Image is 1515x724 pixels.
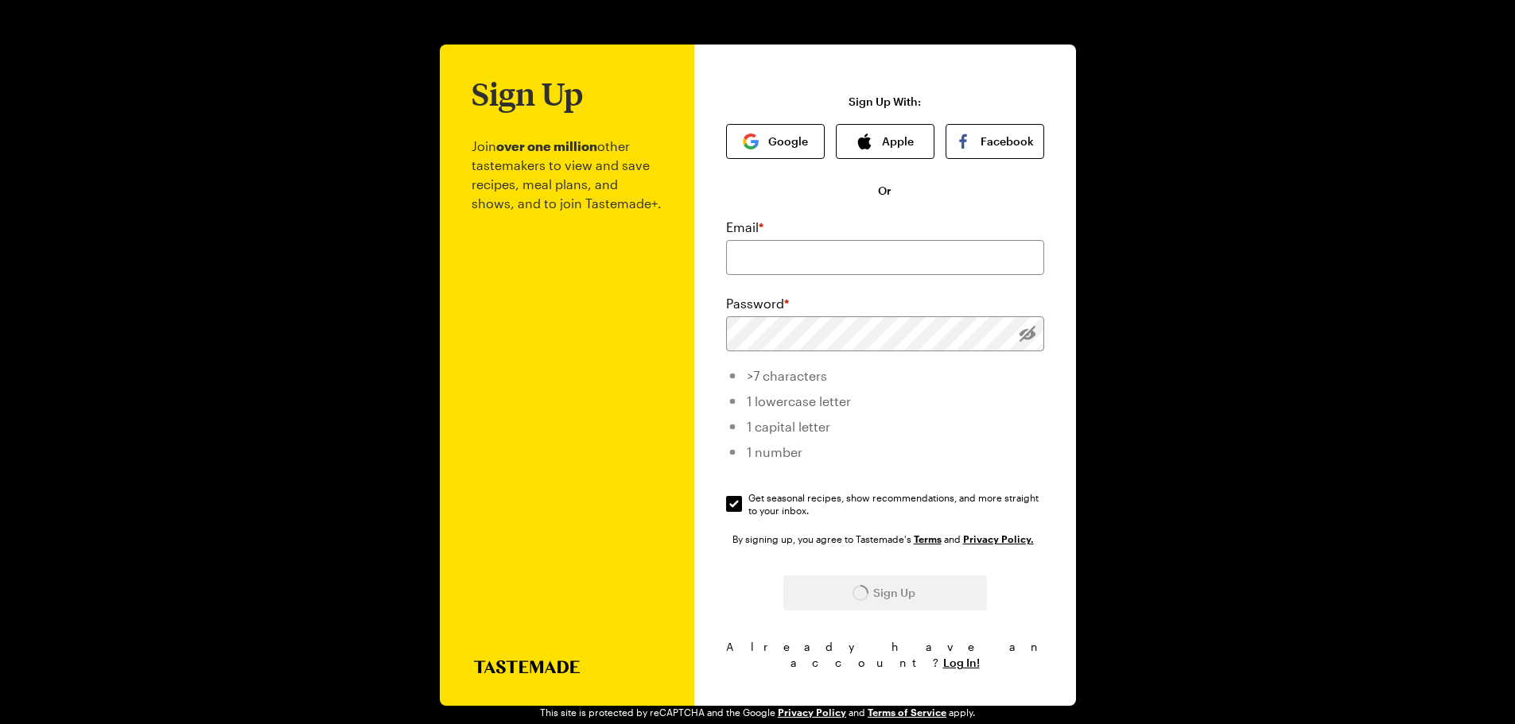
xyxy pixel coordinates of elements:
input: Get seasonal recipes, show recommendations, and more straight to your inbox. [726,496,742,512]
img: tastemade [702,26,813,40]
span: 1 lowercase letter [747,393,851,408]
a: Go to Tastemade Homepage [702,25,813,45]
button: Google [726,124,825,159]
button: Log In! [943,655,980,671]
label: Password [726,294,789,313]
button: Facebook [946,124,1044,159]
div: By signing up, you agree to Tastemade's and [732,531,1038,547]
div: This site is protected by reCAPTCHA and the Google and apply. [540,706,975,718]
h1: Sign Up [472,76,583,111]
label: Email [726,218,763,237]
span: Already have an account? [726,640,1043,669]
button: Apple [836,124,934,159]
a: Google Terms of Service [868,705,946,718]
a: Tastemade Privacy Policy [963,532,1034,545]
p: Join other tastemakers to view and save recipes, meal plans, and shows, and to join Tastemade+. [472,111,662,660]
b: over one million [496,138,597,153]
span: Get seasonal recipes, show recommendations, and more straight to your inbox. [748,491,1046,517]
span: >7 characters [747,368,827,383]
p: Sign Up With: [849,95,921,108]
span: 1 number [747,444,802,459]
a: Google Privacy Policy [778,705,846,718]
span: Or [878,183,892,199]
span: 1 capital letter [747,419,830,434]
a: Tastemade Terms of Service [914,532,942,545]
